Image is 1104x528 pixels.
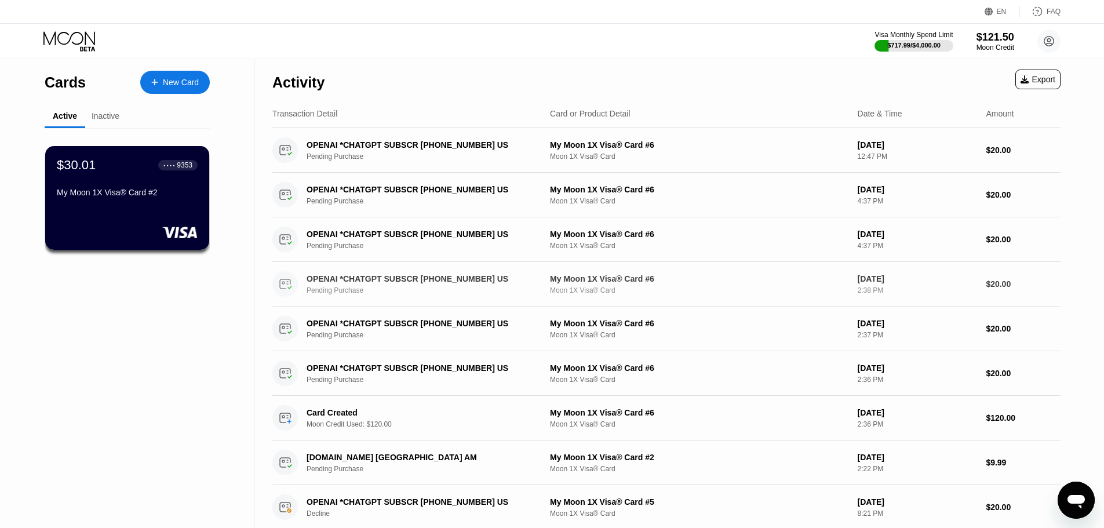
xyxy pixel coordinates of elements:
div: Card Created [307,408,531,417]
div: OPENAI *CHATGPT SUBSCR [PHONE_NUMBER] USPending PurchaseMy Moon 1X Visa® Card #6Moon 1X Visa® Car... [272,173,1061,217]
div: FAQ [1047,8,1061,16]
div: 8:21 PM [858,509,977,518]
div: 4:37 PM [858,197,977,205]
div: $717.99 / $4,000.00 [887,42,941,49]
div: Decline [307,509,548,518]
div: OPENAI *CHATGPT SUBSCR [PHONE_NUMBER] USPending PurchaseMy Moon 1X Visa® Card #6Moon 1X Visa® Car... [272,307,1061,351]
div: [DOMAIN_NAME] [GEOGRAPHIC_DATA] AM [307,453,531,462]
div: [DATE] [858,140,977,150]
div: 4:37 PM [858,242,977,250]
div: [DOMAIN_NAME] [GEOGRAPHIC_DATA] AMPending PurchaseMy Moon 1X Visa® Card #2Moon 1X Visa® Card[DATE... [272,440,1061,485]
div: $20.00 [986,190,1061,199]
div: EN [985,6,1020,17]
div: $120.00 [986,413,1061,423]
div: Card CreatedMoon Credit Used: $120.00My Moon 1X Visa® Card #6Moon 1X Visa® Card[DATE]2:36 PM$120.00 [272,396,1061,440]
div: Inactive [92,111,119,121]
div: EN [997,8,1007,16]
div: Pending Purchase [307,465,548,473]
div: Moon Credit [977,43,1014,52]
div: $20.00 [986,324,1061,333]
div: [DATE] [858,185,977,194]
div: Transaction Detail [272,109,337,118]
div: Amount [986,109,1014,118]
div: OPENAI *CHATGPT SUBSCR [PHONE_NUMBER] US [307,230,531,239]
div: Moon 1X Visa® Card [550,331,848,339]
div: 2:37 PM [858,331,977,339]
div: OPENAI *CHATGPT SUBSCR [PHONE_NUMBER] USPending PurchaseMy Moon 1X Visa® Card #6Moon 1X Visa® Car... [272,217,1061,262]
div: $20.00 [986,279,1061,289]
div: Date & Time [858,109,902,118]
div: Card or Product Detail [550,109,631,118]
div: $121.50 [977,31,1014,43]
div: Moon 1X Visa® Card [550,286,848,294]
div: [DATE] [858,453,977,462]
div: My Moon 1X Visa® Card #2 [550,453,848,462]
div: OPENAI *CHATGPT SUBSCR [PHONE_NUMBER] US [307,497,531,507]
div: Pending Purchase [307,197,548,205]
div: $9.99 [986,458,1061,467]
div: FAQ [1020,6,1061,17]
div: OPENAI *CHATGPT SUBSCR [PHONE_NUMBER] US [307,140,531,150]
div: My Moon 1X Visa® Card #2 [57,188,198,197]
div: [DATE] [858,230,977,239]
div: OPENAI *CHATGPT SUBSCR [PHONE_NUMBER] US [307,185,531,194]
div: New Card [140,71,210,94]
div: New Card [163,78,199,88]
div: OPENAI *CHATGPT SUBSCR [PHONE_NUMBER] US [307,319,531,328]
div: Export [1015,70,1061,89]
iframe: Mesajlaşma penceresini başlatma düğmesi [1058,482,1095,519]
div: Cards [45,74,86,91]
div: My Moon 1X Visa® Card #6 [550,408,848,417]
div: 2:38 PM [858,286,977,294]
div: Moon 1X Visa® Card [550,465,848,473]
div: Moon Credit Used: $120.00 [307,420,548,428]
div: 12:47 PM [858,152,977,161]
div: Pending Purchase [307,152,548,161]
div: My Moon 1X Visa® Card #5 [550,497,848,507]
div: Active [53,111,77,121]
div: Moon 1X Visa® Card [550,509,848,518]
div: Moon 1X Visa® Card [550,242,848,250]
div: Pending Purchase [307,286,548,294]
div: My Moon 1X Visa® Card #6 [550,274,848,283]
div: $20.00 [986,235,1061,244]
div: Export [1021,75,1055,84]
div: $20.00 [986,145,1061,155]
div: [DATE] [858,408,977,417]
div: ● ● ● ● [163,163,175,167]
div: My Moon 1X Visa® Card #6 [550,140,848,150]
div: $20.00 [986,502,1061,512]
div: 2:22 PM [858,465,977,473]
div: $30.01● ● ● ●9353My Moon 1X Visa® Card #2 [45,146,209,250]
div: Pending Purchase [307,242,548,250]
div: $20.00 [986,369,1061,378]
div: Visa Monthly Spend Limit$717.99/$4,000.00 [875,31,953,52]
div: 2:36 PM [858,376,977,384]
div: Moon 1X Visa® Card [550,420,848,428]
div: Activity [272,74,325,91]
div: Pending Purchase [307,331,548,339]
div: OPENAI *CHATGPT SUBSCR [PHONE_NUMBER] USPending PurchaseMy Moon 1X Visa® Card #6Moon 1X Visa® Car... [272,351,1061,396]
div: Pending Purchase [307,376,548,384]
div: [DATE] [858,274,977,283]
div: [DATE] [858,363,977,373]
div: My Moon 1X Visa® Card #6 [550,363,848,373]
div: OPENAI *CHATGPT SUBSCR [PHONE_NUMBER] USPending PurchaseMy Moon 1X Visa® Card #6Moon 1X Visa® Car... [272,128,1061,173]
div: Visa Monthly Spend Limit [875,31,953,39]
div: $121.50Moon Credit [977,31,1014,52]
div: My Moon 1X Visa® Card #6 [550,230,848,239]
div: 9353 [177,161,192,169]
div: Moon 1X Visa® Card [550,197,848,205]
div: [DATE] [858,319,977,328]
div: Moon 1X Visa® Card [550,152,848,161]
div: $30.01 [57,158,96,173]
div: 2:36 PM [858,420,977,428]
div: OPENAI *CHATGPT SUBSCR [PHONE_NUMBER] US [307,274,531,283]
div: My Moon 1X Visa® Card #6 [550,185,848,194]
div: My Moon 1X Visa® Card #6 [550,319,848,328]
div: OPENAI *CHATGPT SUBSCR [PHONE_NUMBER] US [307,363,531,373]
div: [DATE] [858,497,977,507]
div: OPENAI *CHATGPT SUBSCR [PHONE_NUMBER] USPending PurchaseMy Moon 1X Visa® Card #6Moon 1X Visa® Car... [272,262,1061,307]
